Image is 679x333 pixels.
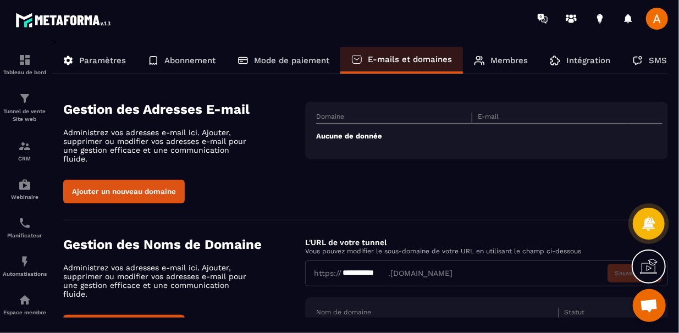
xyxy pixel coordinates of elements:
[472,113,628,124] th: E-mail
[18,178,31,191] img: automations
[490,56,528,65] p: Membres
[63,102,305,117] h4: Gestion des Adresses E-mail
[18,53,31,66] img: formation
[3,131,47,170] a: formationformationCRM
[305,247,668,255] p: Vous pouvez modifier le sous-domaine de votre URL en utilisant le champ ci-dessous
[79,56,126,65] p: Paramètres
[18,140,31,153] img: formation
[63,128,256,163] p: Administrez vos adresses e-mail ici. Ajouter, supprimer ou modifier vos adresses e-mail pour une ...
[18,92,31,105] img: formation
[3,194,47,200] p: Webinaire
[316,113,472,124] th: Domaine
[3,271,47,277] p: Automatisations
[3,45,47,84] a: formationformationTableau de bord
[254,56,329,65] p: Mode de paiement
[305,238,387,247] label: L'URL de votre tunnel
[3,108,47,123] p: Tunnel de vente Site web
[3,170,47,208] a: automationsautomationsWebinaire
[3,247,47,285] a: automationsautomationsAutomatisations
[3,84,47,131] a: formationformationTunnel de vente Site web
[3,309,47,315] p: Espace membre
[3,232,47,238] p: Planificateur
[368,54,452,64] p: E-mails et domaines
[3,285,47,324] a: automationsautomationsEspace membre
[18,293,31,307] img: automations
[559,308,645,319] th: Statut
[18,255,31,268] img: automations
[316,308,559,319] th: Nom de domaine
[15,10,114,30] img: logo
[63,180,185,203] button: Ajouter un nouveau domaine
[566,56,610,65] p: Intégration
[164,56,216,65] p: Abonnement
[3,156,47,162] p: CRM
[316,124,663,149] td: Aucune de donnée
[3,208,47,247] a: schedulerschedulerPlanificateur
[3,69,47,75] p: Tableau de bord
[63,237,305,252] h4: Gestion des Noms de Domaine
[633,289,666,322] div: Ouvrir le chat
[18,217,31,230] img: scheduler
[63,263,256,298] p: Administrez vos adresses e-mail ici. Ajouter, supprimer ou modifier vos adresses e-mail pour une ...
